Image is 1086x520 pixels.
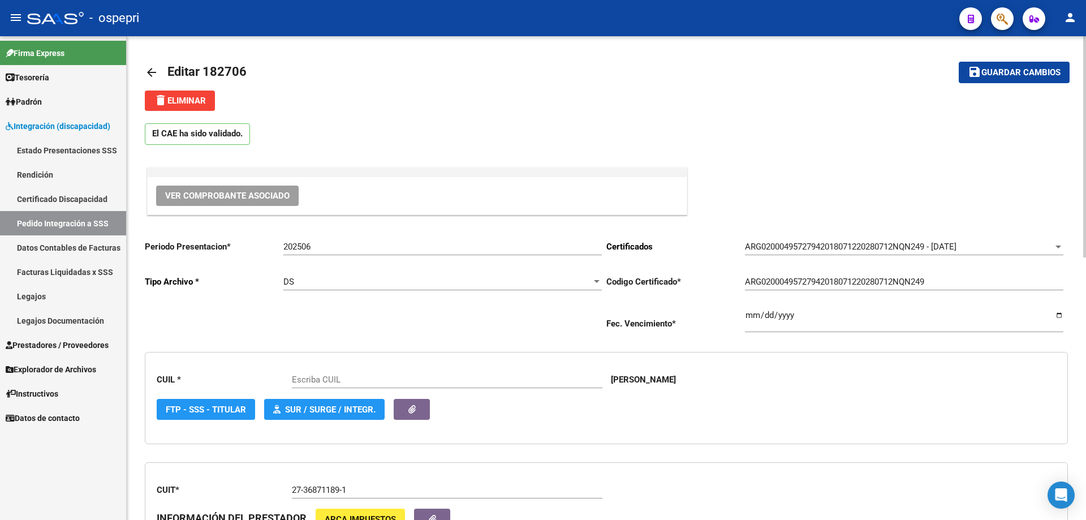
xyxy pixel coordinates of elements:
[156,186,299,206] button: Ver Comprobante Asociado
[1048,482,1075,509] div: Open Intercom Messenger
[145,123,250,145] p: El CAE ha sido validado.
[145,276,283,288] p: Tipo Archivo *
[167,65,247,79] span: Editar 182706
[6,96,42,108] span: Padrón
[154,93,167,107] mat-icon: delete
[1063,11,1077,24] mat-icon: person
[165,191,290,201] span: Ver Comprobante Asociado
[968,65,981,79] mat-icon: save
[606,240,745,253] p: Certificados
[145,240,283,253] p: Periodo Presentacion
[606,276,745,288] p: Codigo Certificado
[154,96,206,106] span: Eliminar
[745,242,956,252] span: ARG02000495727942018071220280712NQN249 - [DATE]
[264,399,385,420] button: SUR / SURGE / INTEGR.
[283,277,294,287] span: DS
[285,405,376,415] span: SUR / SURGE / INTEGR.
[145,66,158,79] mat-icon: arrow_back
[611,373,676,386] p: [PERSON_NAME]
[6,47,64,59] span: Firma Express
[9,11,23,24] mat-icon: menu
[6,71,49,84] span: Tesorería
[959,62,1070,83] button: Guardar cambios
[166,405,246,415] span: FTP - SSS - Titular
[6,363,96,376] span: Explorador de Archivos
[6,120,110,132] span: Integración (discapacidad)
[145,91,215,111] button: Eliminar
[6,388,58,400] span: Instructivos
[6,339,109,351] span: Prestadores / Proveedores
[89,6,139,31] span: - ospepri
[157,399,255,420] button: FTP - SSS - Titular
[157,373,292,386] p: CUIL *
[981,68,1061,78] span: Guardar cambios
[6,412,80,424] span: Datos de contacto
[157,484,292,496] p: CUIT
[606,317,745,330] p: Fec. Vencimiento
